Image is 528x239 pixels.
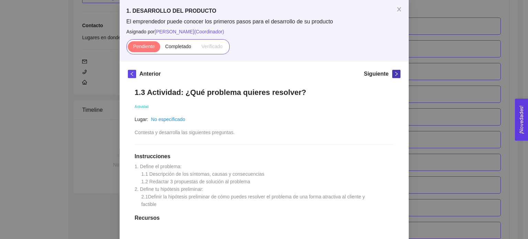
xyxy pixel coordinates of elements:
button: Open Feedback Widget [515,99,528,141]
span: Pendiente [133,44,155,49]
span: [PERSON_NAME] ( Coordinador ) [155,29,224,34]
span: El emprendedor puede conocer los primeros pasos para el desarrollo de su producto [126,18,402,25]
span: right [393,72,400,76]
span: Asignado por [126,28,402,35]
span: left [128,72,136,76]
span: Contesta y desarrolla las siguientes preguntas. [135,130,235,135]
h1: Recursos [135,215,394,221]
h5: Anterior [140,70,161,78]
button: left [128,70,136,78]
h5: 1. DESARROLLO DEL PRODUCTO [126,7,402,15]
h5: Siguiente [364,70,388,78]
button: right [392,70,400,78]
h1: 1.3 Actividad: ¿Qué problema quieres resolver? [135,88,394,97]
h1: Instrucciones [135,153,394,160]
span: Verificado [201,44,222,49]
span: close [396,7,402,12]
span: 1. Define el problema: 1.1 Descripción de los síntomas, causas y consecuencias 1.2 Redactar 3 pro... [135,164,366,207]
span: Completado [165,44,191,49]
span: Actividad [135,105,149,109]
a: No especificado [151,117,185,122]
article: Lugar: [135,116,148,123]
